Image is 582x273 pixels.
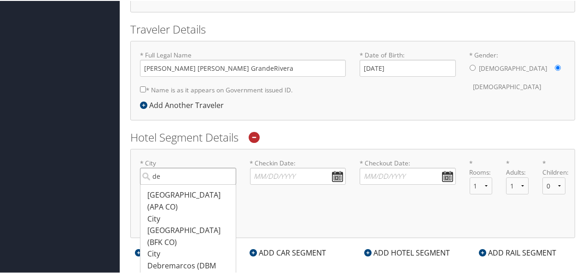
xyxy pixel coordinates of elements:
[140,167,236,184] input: [GEOGRAPHIC_DATA] (APA CO)City[GEOGRAPHIC_DATA] (BFK CO)CityDebremarcos (DBM [GEOGRAPHIC_DATA])Ci...
[360,167,456,184] input: * Checkout Date:
[245,246,331,257] div: ADD CAR SEGMENT
[360,246,454,257] div: ADD HOTEL SEGMENT
[360,50,456,76] label: * Date of Birth:
[130,246,213,257] div: ADD AIR SEGMENT
[140,50,346,76] label: * Full Legal Name
[479,59,547,76] label: [DEMOGRAPHIC_DATA]
[250,167,346,184] input: * Checkin Date:
[147,188,231,212] div: [GEOGRAPHIC_DATA] (APA CO)
[473,77,541,95] label: [DEMOGRAPHIC_DATA]
[147,247,231,259] div: City
[542,158,565,176] label: * Children:
[360,158,456,184] label: * Checkout Date:
[130,129,575,144] h2: Hotel Segment Details
[250,158,346,184] label: * Checkin Date:
[470,50,566,95] label: * Gender:
[130,21,575,36] h2: Traveler Details
[470,158,492,176] label: * Rooms:
[140,158,236,184] label: * City
[140,59,346,76] input: * Full Legal Name
[360,59,456,76] input: * Date of Birth:
[555,64,561,70] input: * Gender:[DEMOGRAPHIC_DATA][DEMOGRAPHIC_DATA]
[140,202,565,207] h6: Additional Options:
[474,246,561,257] div: ADD RAIL SEGMENT
[140,221,565,227] h5: * Denotes required field
[470,64,476,70] input: * Gender:[DEMOGRAPHIC_DATA][DEMOGRAPHIC_DATA]
[140,85,146,91] input: * Name is as it appears on Government issued ID.
[147,212,231,224] div: City
[140,99,228,110] div: Add Another Traveler
[140,80,293,97] label: * Name is as it appears on Government issued ID.
[147,224,231,247] div: [GEOGRAPHIC_DATA] (BFK CO)
[506,158,529,176] label: * Adults:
